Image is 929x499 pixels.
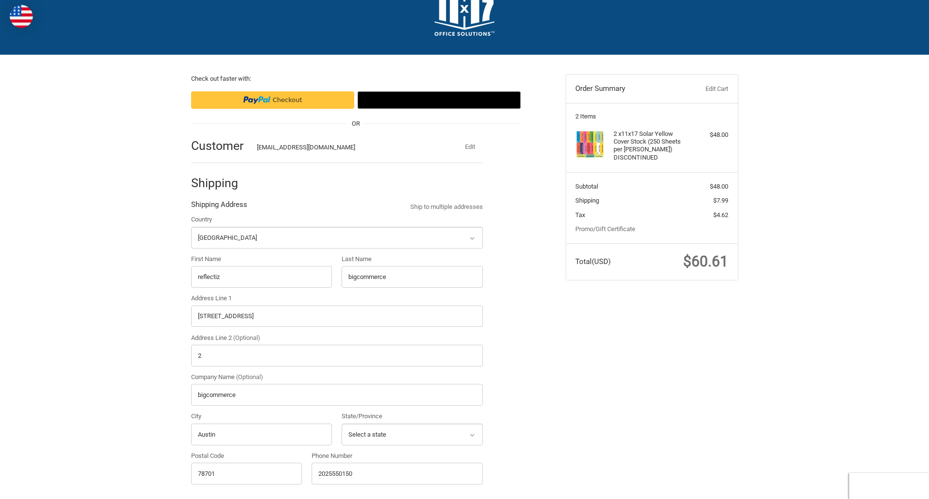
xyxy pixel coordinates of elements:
small: (Optional) [236,373,263,381]
h2: Customer [191,138,248,153]
h3: 2 Items [575,113,728,120]
span: $4.62 [713,211,728,219]
a: Promo/Gift Certificate [575,225,635,233]
label: City [191,411,332,421]
h3: Order Summary [575,84,680,94]
span: OR [347,119,365,129]
label: Company Name [191,372,483,382]
span: Subtotal [575,183,598,190]
iframe: PayPal-paypal [191,91,354,109]
h4: 2 x 11x17 Solar Yellow Cover Stock (250 Sheets per [PERSON_NAME]) DISCONTINUED [614,130,688,161]
label: Last Name [342,254,483,264]
button: Google Pay [358,91,521,109]
legend: Shipping Address [191,199,247,215]
span: $48.00 [710,183,728,190]
span: Total (USD) [575,257,611,266]
span: Shipping [575,197,599,204]
div: $48.00 [690,130,728,140]
label: Address Line 1 [191,294,483,303]
h2: Shipping [191,176,248,191]
a: Edit Cart [680,84,728,94]
label: Address Line 2 [191,333,483,343]
p: Check out faster with: [191,74,521,84]
label: Phone Number [312,451,483,461]
img: duty and tax information for United States [10,5,33,28]
span: $60.61 [683,253,728,270]
span: $7.99 [713,197,728,204]
div: [EMAIL_ADDRESS][DOMAIN_NAME] [257,143,439,152]
button: Edit [458,140,483,154]
small: (Optional) [233,334,260,341]
a: Ship to multiple addresses [410,202,483,212]
label: State/Province [342,411,483,421]
label: Country [191,215,483,224]
label: Postal Code [191,451,302,461]
span: Tax [575,211,585,219]
label: First Name [191,254,332,264]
